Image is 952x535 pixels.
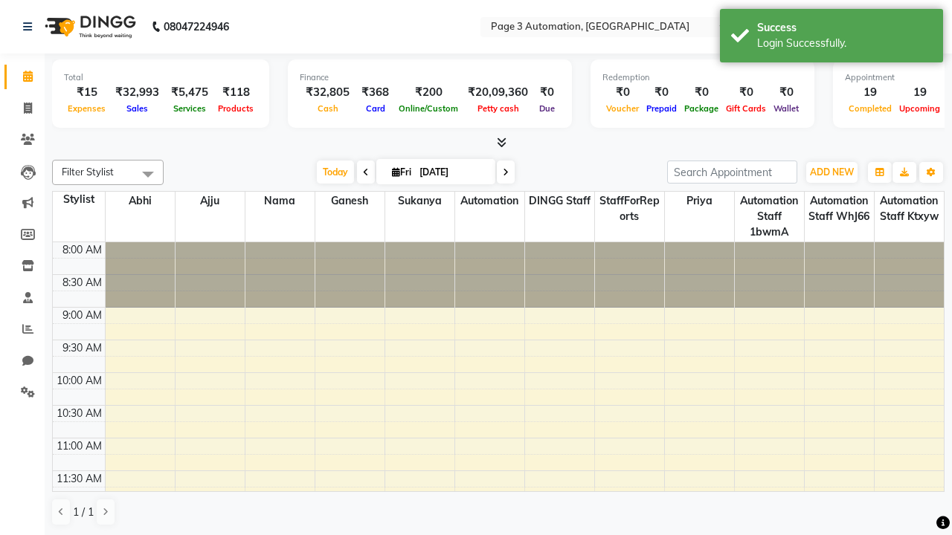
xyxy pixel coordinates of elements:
span: Today [317,160,354,184]
span: Nama [245,192,315,210]
span: Priya [665,192,734,210]
span: Sales [123,103,152,114]
button: ADD NEW [806,162,858,183]
span: Abhi [106,192,175,210]
div: ₹0 [722,84,770,101]
div: Stylist [53,192,105,207]
span: Sukanya [385,192,454,210]
span: Voucher [602,103,643,114]
span: Cash [314,103,342,114]
div: ₹32,805 [300,84,356,101]
div: ₹0 [602,84,643,101]
div: 11:00 AM [54,438,105,454]
div: ₹368 [356,84,395,101]
div: ₹0 [681,84,722,101]
div: Finance [300,71,560,84]
span: Automation Staff WhJ66 [805,192,874,226]
span: Ganesh [315,192,385,210]
span: Upcoming [895,103,944,114]
div: 9:00 AM [59,308,105,323]
div: 10:30 AM [54,406,105,421]
span: Products [214,103,257,114]
div: ₹118 [214,84,257,101]
input: Search Appointment [667,160,797,184]
div: Total [64,71,257,84]
span: Completed [845,103,895,114]
div: 10:00 AM [54,373,105,389]
div: 8:00 AM [59,242,105,258]
span: 1 / 1 [73,505,94,520]
span: Fri [388,166,415,178]
input: 2025-10-03 [415,161,489,184]
span: DINGG Staff [525,192,594,210]
span: Ajju [176,192,245,210]
div: Login Successfully. [757,36,932,51]
span: Card [362,103,389,114]
span: Due [535,103,559,114]
div: ₹15 [64,84,109,101]
div: 11:30 AM [54,471,105,487]
div: ₹0 [534,84,560,101]
span: Package [681,103,722,114]
div: ₹200 [395,84,462,101]
span: Prepaid [643,103,681,114]
span: Automation Staff 1bwmA [735,192,804,241]
div: ₹32,993 [109,84,165,101]
div: 19 [895,84,944,101]
div: Success [757,20,932,36]
span: Petty cash [474,103,523,114]
div: 8:30 AM [59,275,105,291]
div: 9:30 AM [59,340,105,356]
div: 19 [845,84,895,101]
span: Filter Stylist [62,166,114,178]
img: logo [38,6,140,48]
span: ADD NEW [810,166,854,178]
span: Automation Staff Ktxyw [875,192,945,226]
div: ₹0 [643,84,681,101]
span: Automation [455,192,524,210]
span: Gift Cards [722,103,770,114]
b: 08047224946 [164,6,229,48]
div: ₹20,09,360 [462,84,534,101]
span: StaffForReports [595,192,664,226]
div: ₹0 [770,84,803,101]
div: ₹5,475 [165,84,214,101]
span: Expenses [64,103,109,114]
div: Redemption [602,71,803,84]
span: Online/Custom [395,103,462,114]
span: Services [170,103,210,114]
span: Wallet [770,103,803,114]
